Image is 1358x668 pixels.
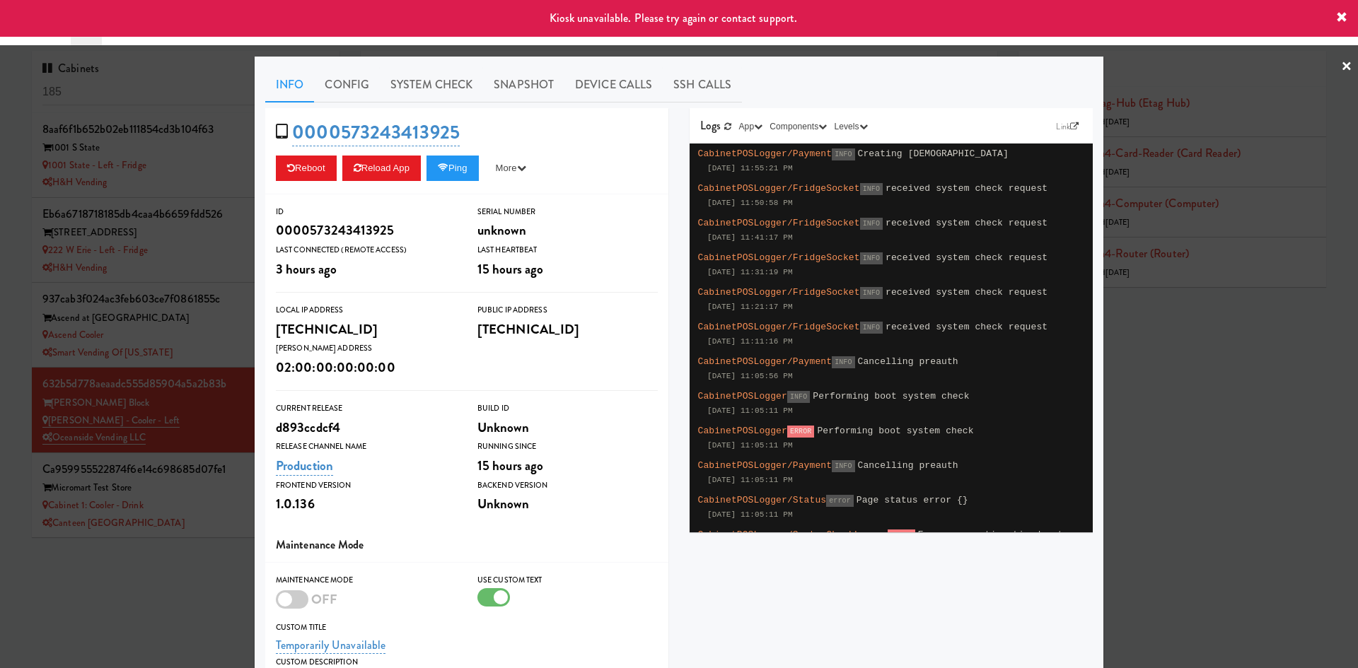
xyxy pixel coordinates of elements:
[707,510,793,519] span: [DATE] 11:05:11 PM
[832,460,854,472] span: INFO
[698,460,832,471] span: CabinetPOSLogger/Payment
[698,529,888,540] span: CabinetPOSLogger/SystemCheckLogger
[698,356,832,367] span: CabinetPOSLogger/Payment
[886,183,1047,194] span: received system check request
[477,259,543,279] span: 15 hours ago
[817,426,973,436] span: Performing boot system check
[860,322,883,334] span: INFO
[276,303,456,317] div: Local IP Address
[342,156,421,181] button: Reload App
[276,573,456,587] div: Maintenance Mode
[477,303,658,317] div: Public IP Address
[707,268,793,276] span: [DATE] 11:31:19 PM
[813,391,969,402] span: Performing boot system check
[276,492,456,516] div: 1.0.136
[276,356,456,380] div: 02:00:00:00:00:00
[276,416,456,440] div: d893ccdcf4
[860,218,883,230] span: INFO
[276,456,333,476] a: Production
[663,67,742,102] a: SSH Calls
[698,426,787,436] span: CabinetPOSLogger
[787,426,815,438] span: ERROR
[707,303,793,311] span: [DATE] 11:21:17 PM
[698,218,860,228] span: CabinetPOSLogger/FridgeSocket
[700,117,721,134] span: Logs
[787,391,810,403] span: INFO
[707,337,793,346] span: [DATE] 11:11:16 PM
[380,67,483,102] a: System Check
[564,67,663,102] a: Device Calls
[858,148,1009,159] span: Creating [DEMOGRAPHIC_DATA]
[707,233,793,242] span: [DATE] 11:41:17 PM
[826,495,854,507] span: error
[477,440,658,454] div: Running Since
[477,456,543,475] span: 15 hours ago
[484,156,538,181] button: More
[477,218,658,242] div: unknown
[477,205,658,219] div: Serial Number
[276,156,337,181] button: Reboot
[1052,119,1082,134] a: Link
[311,590,337,609] span: OFF
[698,252,860,263] span: CabinetPOSLogger/FridgeSocket
[886,252,1047,263] span: received system check request
[832,148,854,160] span: INFO
[860,287,883,299] span: INFO
[857,495,968,505] span: Page status error {}
[888,529,915,541] span: ERROR
[698,495,827,505] span: CabinetPOSLogger/Status
[886,287,1047,298] span: received system check request
[276,243,456,257] div: Last Connected (Remote Access)
[886,218,1047,228] span: received system check request
[707,441,793,450] span: [DATE] 11:05:11 PM
[276,317,456,341] div: [TECHNICAL_ID]
[265,67,314,102] a: Info
[477,573,658,587] div: Use Custom Text
[276,341,456,356] div: [PERSON_NAME] Address
[766,119,830,134] button: Components
[830,119,871,134] button: Levels
[698,287,860,298] span: CabinetPOSLogger/FridgeSocket
[918,529,1063,540] span: Error: operation timed out
[832,356,854,368] span: INFO
[698,148,832,159] span: CabinetPOSLogger/Payment
[707,372,793,380] span: [DATE] 11:05:56 PM
[276,479,456,493] div: Frontend Version
[276,621,658,635] div: Custom Title
[276,637,385,654] a: Temporarily Unavailable
[707,164,793,172] span: [DATE] 11:55:21 PM
[292,119,460,146] a: 0000573243413925
[860,183,883,195] span: INFO
[858,460,958,471] span: Cancelling preauth
[698,183,860,194] span: CabinetPOSLogger/FridgeSocket
[477,317,658,341] div: [TECHNICAL_ID]
[698,322,860,332] span: CabinetPOSLogger/FridgeSocket
[707,476,793,484] span: [DATE] 11:05:11 PM
[276,402,456,416] div: Current Release
[698,391,787,402] span: CabinetPOSLogger
[477,402,658,416] div: Build Id
[276,218,456,242] div: 0000573243413925
[276,537,364,553] span: Maintenance Mode
[550,10,798,26] span: Kiosk unavailable. Please try again or contact support.
[276,205,456,219] div: ID
[314,67,380,102] a: Config
[707,406,793,415] span: [DATE] 11:05:11 PM
[1341,45,1352,89] a: ×
[426,156,479,181] button: Ping
[860,252,883,264] span: INFO
[477,492,658,516] div: Unknown
[886,322,1047,332] span: received system check request
[477,416,658,440] div: Unknown
[477,243,658,257] div: Last Heartbeat
[483,67,564,102] a: Snapshot
[477,479,658,493] div: Backend Version
[276,440,456,454] div: Release Channel Name
[276,259,337,279] span: 3 hours ago
[707,199,793,207] span: [DATE] 11:50:58 PM
[736,119,767,134] button: App
[858,356,958,367] span: Cancelling preauth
